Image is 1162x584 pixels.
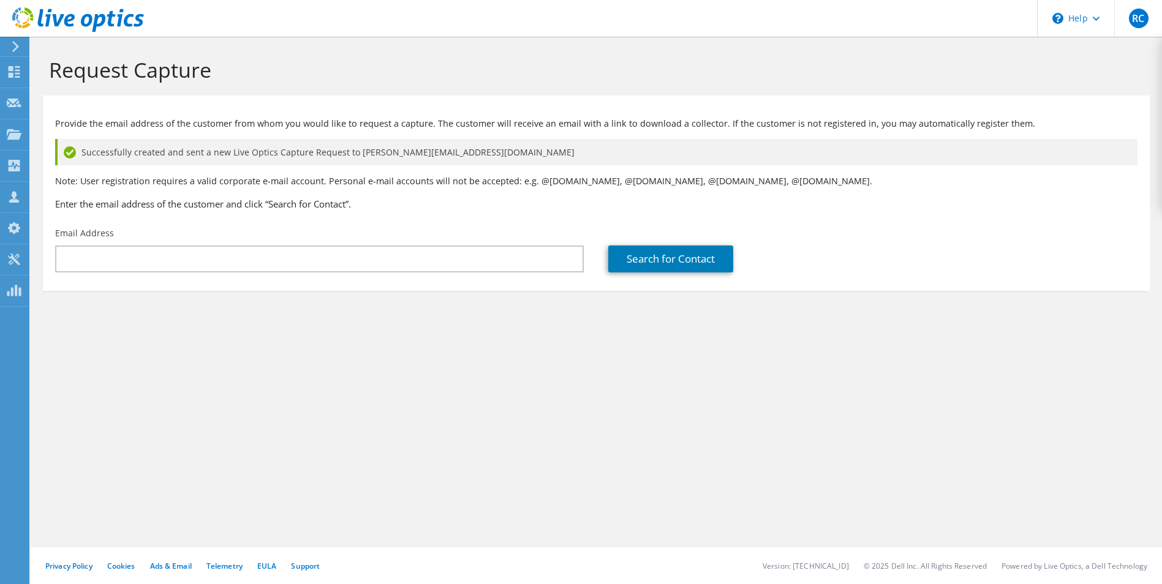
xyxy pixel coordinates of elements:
[49,57,1137,83] h1: Request Capture
[107,561,135,571] a: Cookies
[608,245,733,272] a: Search for Contact
[55,227,114,239] label: Email Address
[763,561,849,571] li: Version: [TECHNICAL_ID]
[45,561,92,571] a: Privacy Policy
[206,561,243,571] a: Telemetry
[55,197,1137,211] h3: Enter the email address of the customer and click “Search for Contact”.
[864,561,987,571] li: © 2025 Dell Inc. All Rights Reserved
[81,146,575,159] span: Successfully created and sent a new Live Optics Capture Request to [PERSON_NAME][EMAIL_ADDRESS][D...
[1002,561,1147,571] li: Powered by Live Optics, a Dell Technology
[1052,13,1063,24] svg: \n
[55,117,1137,130] p: Provide the email address of the customer from whom you would like to request a capture. The cust...
[55,174,1137,188] p: Note: User registration requires a valid corporate e-mail account. Personal e-mail accounts will ...
[150,561,192,571] a: Ads & Email
[291,561,320,571] a: Support
[257,561,276,571] a: EULA
[1129,9,1149,28] span: RC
